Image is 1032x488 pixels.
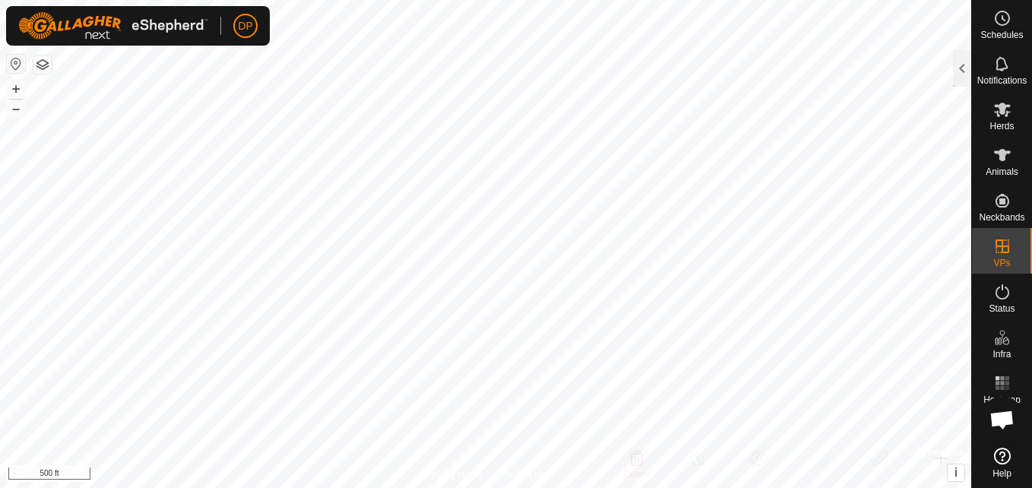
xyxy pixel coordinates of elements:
span: Herds [989,122,1014,131]
a: Contact Us [501,468,546,482]
div: Open chat [980,397,1025,442]
span: Infra [992,350,1011,359]
span: Status [989,304,1015,313]
span: Notifications [977,76,1027,85]
span: Neckbands [979,213,1024,222]
a: Help [972,442,1032,484]
button: i [948,464,964,481]
span: VPs [993,258,1010,268]
button: + [7,80,25,98]
span: DP [238,18,252,34]
span: Schedules [980,30,1023,40]
button: Reset Map [7,55,25,73]
span: Heatmap [983,395,1021,404]
a: Privacy Policy [426,468,483,482]
img: Gallagher Logo [18,12,208,40]
button: – [7,100,25,118]
span: i [954,466,958,479]
span: Animals [986,167,1018,176]
button: Map Layers [33,55,52,74]
span: Help [992,469,1011,478]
